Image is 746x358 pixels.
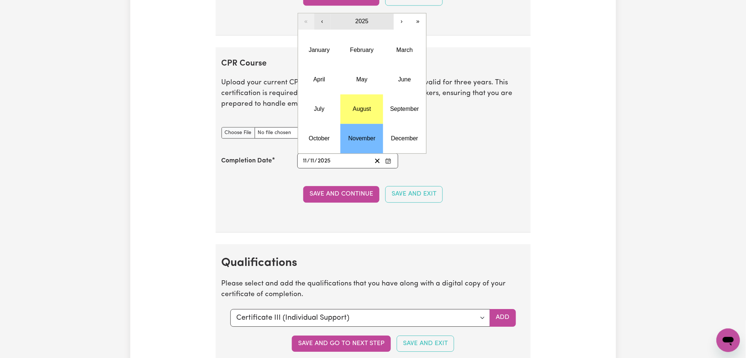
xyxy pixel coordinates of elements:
[222,156,272,166] label: Completion Date
[330,13,394,29] button: 2025
[307,158,310,164] span: /
[340,124,383,153] button: November 2025
[394,13,410,29] button: ›
[350,47,374,53] abbr: February 2025
[309,47,330,53] abbr: January 2025
[383,65,426,94] button: June 2025
[303,156,307,166] input: --
[222,256,525,270] h2: Qualifications
[410,13,426,29] button: »
[222,78,525,109] p: Upload your current CPR Course Certificate, which is typically valid for three years. This certif...
[222,279,525,300] p: Please select and add the qualifications that you have along with a digital copy of your certific...
[372,156,383,166] button: Clear date
[385,186,443,202] button: Save and Exit
[353,106,371,112] abbr: August 2025
[383,156,393,166] button: Enter the Completion Date of your CPR Course
[340,94,383,124] button: August 2025
[490,309,516,327] button: Add selected qualification
[717,329,740,352] iframe: Button to launch messaging window
[314,106,324,112] abbr: July 2025
[349,135,376,141] abbr: November 2025
[314,13,330,29] button: ‹
[310,156,315,166] input: --
[398,76,411,83] abbr: June 2025
[397,336,454,352] button: Save and Exit
[303,186,379,202] button: Save and Continue
[356,76,367,83] abbr: May 2025
[383,124,426,153] button: December 2025
[298,65,341,94] button: April 2025
[396,47,413,53] abbr: March 2025
[383,94,426,124] button: September 2025
[383,35,426,65] button: March 2025
[309,135,330,141] abbr: October 2025
[298,124,341,153] button: October 2025
[222,59,525,69] h2: CPR Course
[315,158,318,164] span: /
[390,106,419,112] abbr: September 2025
[318,156,331,166] input: ----
[298,94,341,124] button: July 2025
[340,65,383,94] button: May 2025
[391,135,418,141] abbr: December 2025
[340,35,383,65] button: February 2025
[356,18,369,24] span: 2025
[298,13,314,29] button: «
[298,35,341,65] button: January 2025
[313,76,325,83] abbr: April 2025
[292,336,391,352] button: Save and go to next step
